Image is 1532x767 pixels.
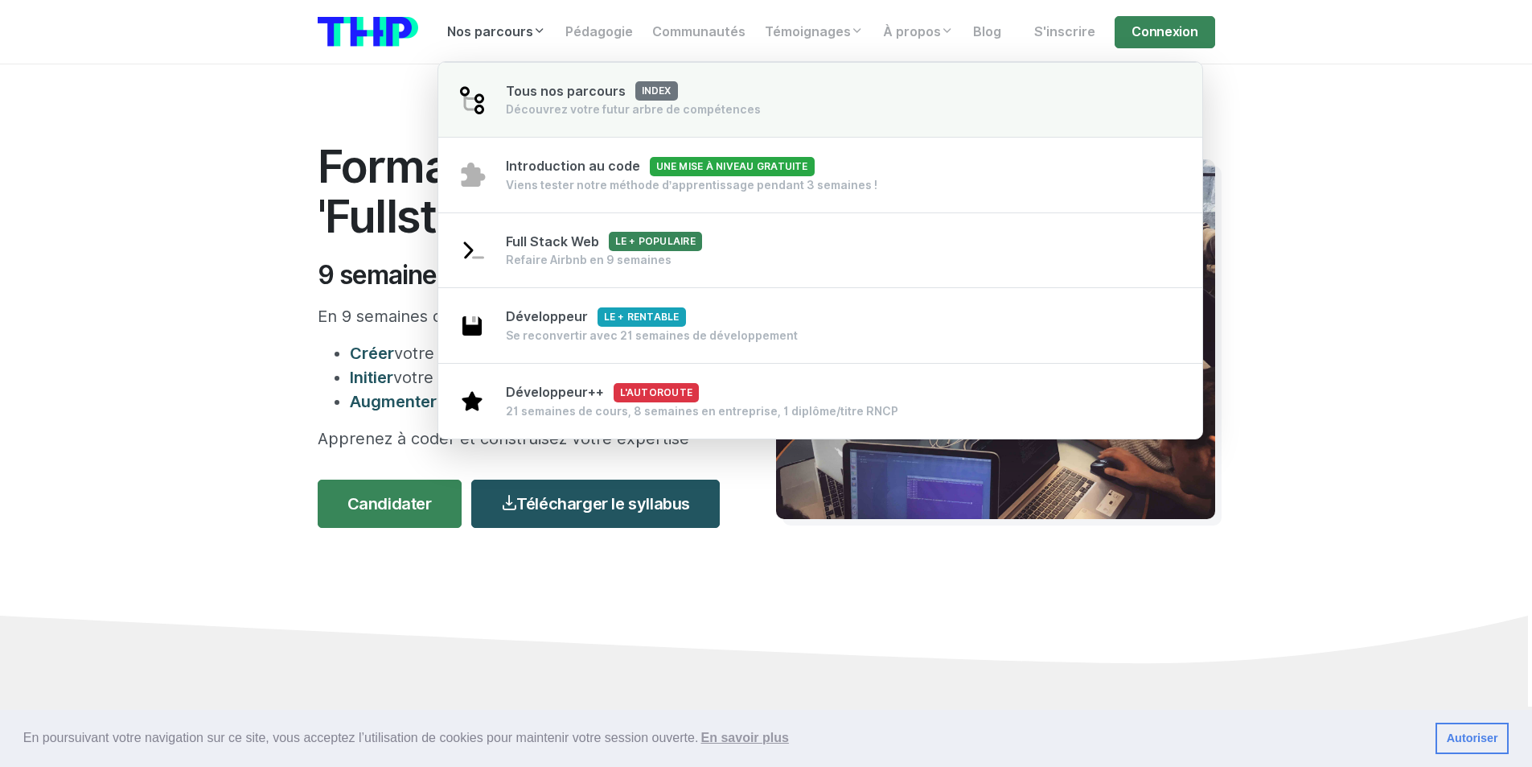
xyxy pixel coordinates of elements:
[873,16,963,48] a: À propos
[506,309,686,324] span: Développeur
[438,363,1203,439] a: Développeur++L'autoroute 21 semaines de cours, 8 semaines en entreprise, 1 diplôme/titre RNCP
[598,307,686,327] span: Le + rentable
[350,368,393,387] span: Initier
[350,344,394,363] span: Créer
[458,311,487,340] img: save-2003ce5719e3e880618d2f866ea23079.svg
[963,16,1011,48] a: Blog
[318,142,728,241] h1: Formation 'Fullstack Web'
[506,101,761,118] div: Découvrez votre futur arbre de compétences
[350,390,728,414] li: votre employabilité
[755,16,873,48] a: Témoignages
[458,386,487,415] img: star-1b1639e91352246008672c7d0108e8fd.svg
[506,252,702,268] div: Refaire Airbnb en 9 semaines
[458,160,487,189] img: puzzle-4bde4084d90f9635442e68fcf97b7805.svg
[471,480,720,528] a: Télécharger le syllabus
[350,365,728,390] li: votre nouvelle carrière dans le digital
[643,16,755,48] a: Communautés
[506,385,700,400] span: Développeur++
[23,726,1423,750] span: En poursuivant votre navigation sur ce site, vous acceptez l’utilisation de cookies pour mainteni...
[318,260,728,291] h2: 9 semaines intenses
[438,212,1203,289] a: Full Stack WebLe + populaire Refaire Airbnb en 9 semaines
[318,427,728,451] p: Apprenez à coder et construisez votre expertise
[506,234,702,249] span: Full Stack Web
[506,84,678,99] span: Tous nos parcours
[438,287,1203,364] a: DéveloppeurLe + rentable Se reconvertir avec 21 semaines de développement
[506,177,878,193] div: Viens tester notre méthode d’apprentissage pendant 3 semaines !
[318,304,728,328] p: En 9 semaines de formation intensive, vous pourrez :
[556,16,643,48] a: Pédagogie
[458,236,487,265] img: terminal-92af89cfa8d47c02adae11eb3e7f907c.svg
[318,17,418,47] img: logo
[438,137,1203,213] a: Introduction au codeUne mise à niveau gratuite Viens tester notre méthode d’apprentissage pendant...
[1025,16,1105,48] a: S'inscrire
[609,232,702,251] span: Le + populaire
[506,403,898,419] div: 21 semaines de cours, 8 semaines en entreprise, 1 diplôme/titre RNCP
[614,383,700,402] span: L'autoroute
[350,392,437,411] span: Augmenter
[506,159,815,174] span: Introduction au code
[506,328,798,344] div: Se reconvertir avec 21 semaines de développement
[1115,16,1214,48] a: Connexion
[437,16,556,48] a: Nos parcours
[350,341,728,365] li: votre projet entrepreneurial
[650,157,815,176] span: Une mise à niveau gratuite
[438,62,1203,138] a: Tous nos parcoursindex Découvrez votre futur arbre de compétences
[635,81,678,101] span: index
[1435,723,1509,755] a: dismiss cookie message
[698,726,791,750] a: learn more about cookies
[318,480,462,528] a: Candidater
[458,85,487,114] img: git-4-38d7f056ac829478e83c2c2dd81de47b.svg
